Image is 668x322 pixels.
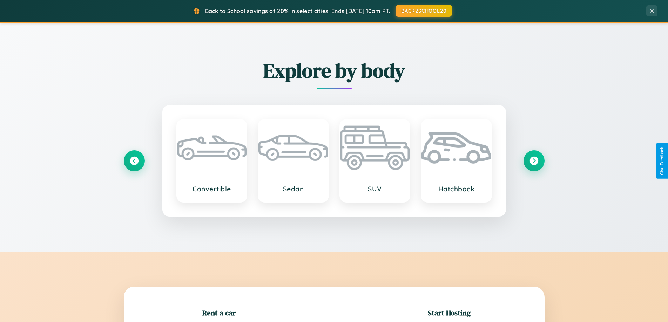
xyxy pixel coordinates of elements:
div: Give Feedback [660,147,664,175]
button: BACK2SCHOOL20 [396,5,452,17]
h2: Rent a car [202,308,236,318]
h3: Convertible [184,185,240,193]
h3: Hatchback [429,185,484,193]
h3: Sedan [265,185,321,193]
h3: SUV [347,185,403,193]
h2: Explore by body [124,57,545,84]
h2: Start Hosting [428,308,471,318]
span: Back to School savings of 20% in select cities! Ends [DATE] 10am PT. [205,7,390,14]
